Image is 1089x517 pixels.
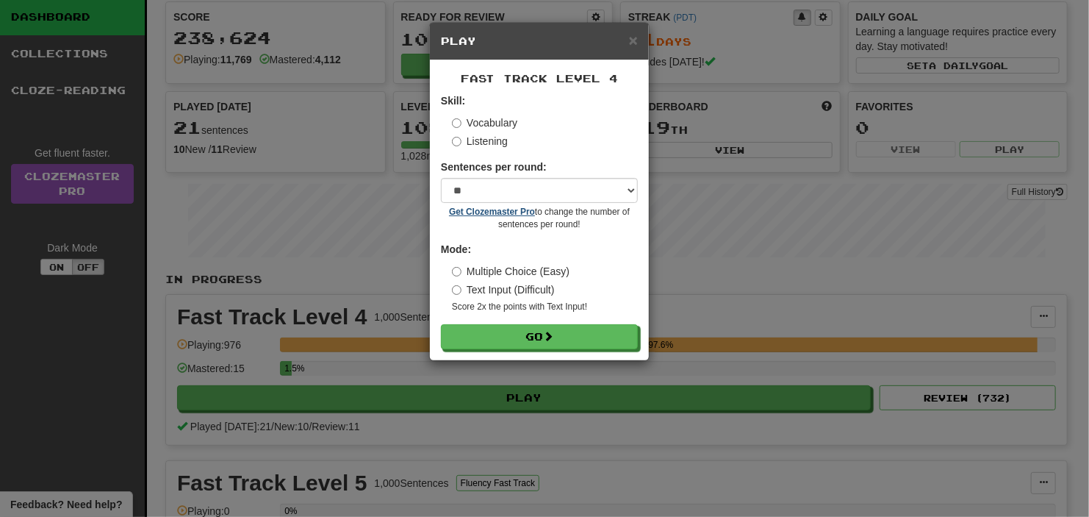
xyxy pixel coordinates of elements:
input: Multiple Choice (Easy) [452,267,461,277]
label: Listening [452,134,508,149]
label: Multiple Choice (Easy) [452,264,569,279]
small: to change the number of sentences per round! [441,206,638,231]
button: Go [441,324,638,349]
a: Get Clozemaster Pro [449,207,535,217]
button: Close [629,32,638,48]
input: Text Input (Difficult) [452,285,461,295]
strong: Skill: [441,95,465,107]
input: Vocabulary [452,118,461,128]
small: Score 2x the points with Text Input ! [452,301,638,313]
label: Text Input (Difficult) [452,282,555,297]
input: Listening [452,137,461,146]
label: Vocabulary [452,115,517,130]
span: × [629,32,638,49]
strong: Mode: [441,243,471,255]
h5: Play [441,34,638,49]
label: Sentences per round: [441,160,547,174]
span: Fast Track Level 4 [461,72,618,85]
